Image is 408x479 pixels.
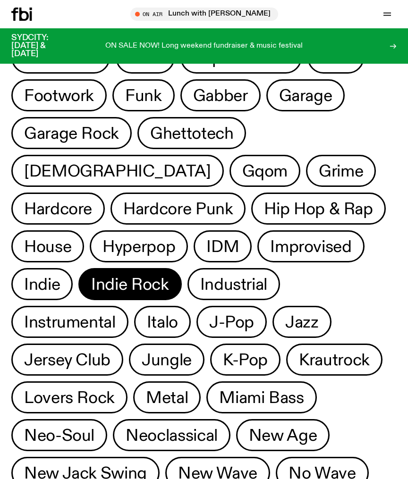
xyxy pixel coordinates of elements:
[206,237,239,256] span: IDM
[24,313,116,331] span: Instrumental
[11,117,132,149] button: Garage Rock
[286,344,382,376] button: Krautrock
[11,344,123,376] button: Jersey Club
[142,351,192,369] span: Jungle
[24,162,211,180] span: [DEMOGRAPHIC_DATA]
[306,155,376,187] button: Grime
[90,230,188,262] button: Hyperpop
[11,155,224,187] button: [DEMOGRAPHIC_DATA]
[11,306,128,338] button: Instrumental
[146,388,188,407] span: Metal
[266,79,345,111] button: Garage
[196,306,267,338] button: J-Pop
[251,193,385,225] button: Hip Hop & Rap
[134,306,191,338] button: Italo
[210,344,280,376] button: K-Pop
[194,230,252,262] button: IDM
[130,8,278,21] button: On AirLunch with [PERSON_NAME]
[219,388,304,407] span: Miami Bass
[285,313,319,331] span: Jazz
[299,351,370,369] span: Krautrock
[91,275,169,294] span: Indie Rock
[112,79,175,111] button: Funk
[242,162,288,180] span: Gqom
[236,419,330,451] button: New Age
[102,237,175,256] span: Hyperpop
[133,381,201,413] button: Metal
[11,193,105,225] button: Hardcore
[11,230,84,262] button: House
[272,306,331,338] button: Jazz
[279,86,332,105] span: Garage
[123,200,233,218] span: Hardcore Punk
[200,275,267,294] span: Industrial
[209,313,254,331] span: J-Pop
[187,268,280,300] button: Industrial
[11,79,107,111] button: Footwork
[11,34,72,58] h3: SYDCITY: [DATE] & [DATE]
[137,117,246,149] button: Ghettotech
[24,275,60,294] span: Indie
[319,162,363,180] span: Grime
[24,86,94,105] span: Footwork
[125,86,162,105] span: Funk
[264,200,373,218] span: Hip Hop & Rap
[129,344,204,376] button: Jungle
[180,79,261,111] button: Gabber
[126,426,218,445] span: Neoclassical
[223,351,268,369] span: K-Pop
[24,388,115,407] span: Lovers Rock
[78,268,181,300] button: Indie Rock
[11,268,73,300] button: Indie
[270,237,351,256] span: Improvised
[24,351,110,369] span: Jersey Club
[257,230,364,262] button: Improvised
[105,42,303,50] p: ON SALE NOW! Long weekend fundraiser & music festival
[11,419,107,451] button: Neo-Soul
[113,419,230,451] button: Neoclassical
[229,155,301,187] button: Gqom
[110,193,246,225] button: Hardcore Punk
[147,313,178,331] span: Italo
[206,381,316,413] button: Miami Bass
[193,86,248,105] span: Gabber
[24,426,94,445] span: Neo-Soul
[24,200,92,218] span: Hardcore
[11,381,127,413] button: Lovers Rock
[24,124,119,143] span: Garage Rock
[24,237,71,256] span: House
[150,124,233,143] span: Ghettotech
[249,426,317,445] span: New Age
